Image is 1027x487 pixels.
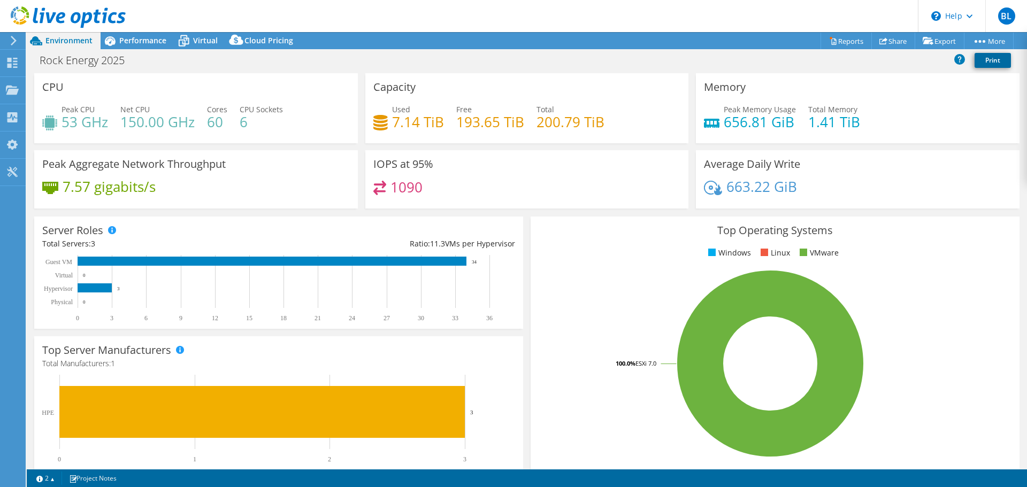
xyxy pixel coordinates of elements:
[724,116,796,128] h4: 656.81 GiB
[704,158,800,170] h3: Average Daily Write
[315,314,321,322] text: 21
[42,81,64,93] h3: CPU
[91,238,95,249] span: 3
[240,116,283,128] h4: 6
[539,225,1011,236] h3: Top Operating Systems
[42,409,54,416] text: HPE
[280,314,287,322] text: 18
[349,314,355,322] text: 24
[179,314,182,322] text: 9
[279,238,515,250] div: Ratio: VMs per Hypervisor
[119,35,166,45] span: Performance
[44,285,73,292] text: Hypervisor
[62,104,95,114] span: Peak CPU
[537,104,554,114] span: Total
[456,116,524,128] h4: 193.65 TiB
[706,247,751,259] li: Windows
[470,409,473,415] text: 3
[797,247,839,259] li: VMware
[58,455,61,463] text: 0
[328,455,331,463] text: 2
[472,259,477,265] text: 34
[42,225,103,236] h3: Server Roles
[193,35,218,45] span: Virtual
[42,358,515,369] h4: Total Manufacturers:
[486,314,493,322] text: 36
[62,471,124,485] a: Project Notes
[207,104,227,114] span: Cores
[392,104,410,114] span: Used
[418,314,424,322] text: 30
[430,238,445,249] span: 11.3
[726,181,797,192] h4: 663.22 GiB
[808,116,860,128] h4: 1.41 TiB
[83,299,86,305] text: 0
[724,104,796,114] span: Peak Memory Usage
[55,272,73,279] text: Virtual
[117,286,120,291] text: 3
[456,104,472,114] span: Free
[120,104,150,114] span: Net CPU
[193,455,196,463] text: 1
[821,33,872,49] a: Reports
[83,273,86,278] text: 0
[998,7,1015,25] span: BL
[212,314,218,322] text: 12
[244,35,293,45] span: Cloud Pricing
[964,33,1014,49] a: More
[29,471,62,485] a: 2
[246,314,252,322] text: 15
[871,33,915,49] a: Share
[76,314,79,322] text: 0
[45,35,93,45] span: Environment
[931,11,941,21] svg: \n
[240,104,283,114] span: CPU Sockets
[42,344,171,356] h3: Top Server Manufacturers
[463,455,466,463] text: 3
[392,116,444,128] h4: 7.14 TiB
[390,181,423,193] h4: 1090
[63,181,156,192] h4: 7.57 gigabits/s
[111,358,115,368] span: 1
[373,158,433,170] h3: IOPS at 95%
[808,104,857,114] span: Total Memory
[51,298,73,306] text: Physical
[975,53,1011,68] a: Print
[373,81,416,93] h3: Capacity
[144,314,148,322] text: 6
[110,314,113,322] text: 3
[207,116,227,128] h4: 60
[42,238,279,250] div: Total Servers:
[35,55,141,66] h1: Rock Energy 2025
[384,314,390,322] text: 27
[704,81,746,93] h3: Memory
[452,314,458,322] text: 33
[537,116,604,128] h4: 200.79 TiB
[915,33,964,49] a: Export
[120,116,195,128] h4: 150.00 GHz
[635,359,656,367] tspan: ESXi 7.0
[616,359,635,367] tspan: 100.0%
[45,258,72,266] text: Guest VM
[758,247,790,259] li: Linux
[42,158,226,170] h3: Peak Aggregate Network Throughput
[62,116,108,128] h4: 53 GHz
